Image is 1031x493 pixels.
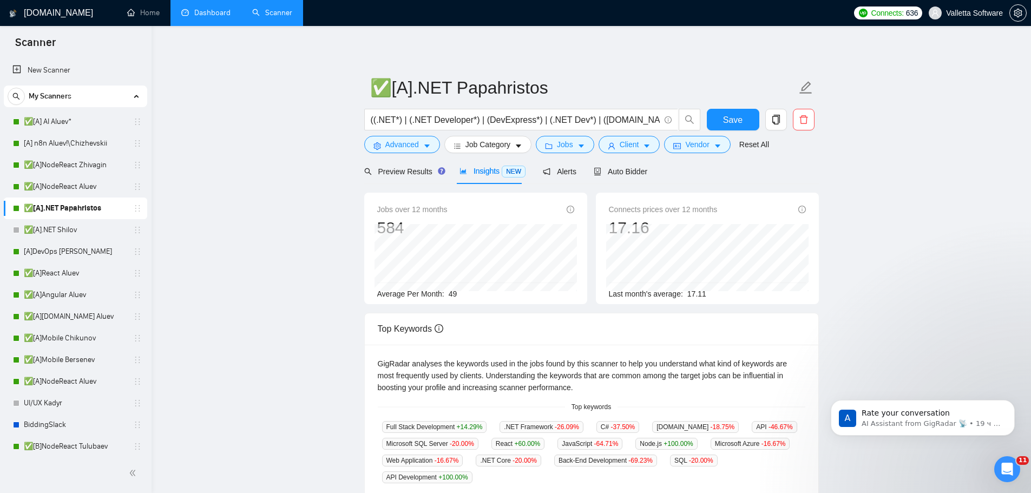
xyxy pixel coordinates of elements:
[673,142,681,150] span: idcard
[931,9,939,17] span: user
[577,142,585,150] span: caret-down
[515,142,522,150] span: caret-down
[793,115,814,124] span: delete
[679,109,700,130] button: search
[687,290,706,298] span: 17.11
[459,167,526,175] span: Insights
[9,5,17,22] img: logo
[438,474,468,481] span: +100.00 %
[1009,4,1027,22] button: setting
[24,262,127,284] a: ✅[A]React Aluev
[500,421,583,433] span: .NET Framework
[611,423,635,431] span: -37.50 %
[364,167,442,176] span: Preview Results
[24,133,127,154] a: [A] n8n Aluev!\Chizhevskii
[449,290,457,298] span: 49
[373,142,381,150] span: setting
[133,442,142,451] span: holder
[594,440,619,448] span: -64.71 %
[670,455,718,466] span: SQL
[24,219,127,241] a: ✅[A].NET Shilov
[450,440,474,448] span: -20.00 %
[769,423,793,431] span: -46.67 %
[133,139,142,148] span: holder
[133,356,142,364] span: holder
[557,438,622,450] span: JavaScript
[133,161,142,169] span: holder
[761,440,786,448] span: -16.67 %
[723,113,743,127] span: Save
[24,306,127,327] a: ✅[A][DOMAIN_NAME] Aluev
[609,218,718,238] div: 17.16
[565,402,618,412] span: Top keywords
[765,109,787,130] button: copy
[707,109,759,130] button: Save
[739,139,769,150] a: Reset All
[793,109,815,130] button: delete
[24,371,127,392] a: ✅[A]NodeReact Aluev
[454,142,461,150] span: bars
[437,166,446,176] div: Tooltip anchor
[859,9,868,17] img: upwork-logo.png
[664,136,730,153] button: idcardVendorcaret-down
[133,117,142,126] span: holder
[543,168,550,175] span: notification
[620,139,639,150] span: Client
[689,457,713,464] span: -20.00 %
[1009,9,1027,17] a: setting
[24,392,127,414] a: UI/UX Kadyr
[24,327,127,349] a: ✅[A]Mobile Chikunov
[711,438,790,450] span: Microsoft Azure
[609,203,718,215] span: Connects prices over 12 months
[664,440,693,448] span: +100.00 %
[382,438,478,450] span: Microsoft SQL Server
[12,60,139,81] a: New Scanner
[377,218,448,238] div: 584
[543,167,576,176] span: Alerts
[377,290,444,298] span: Average Per Month:
[24,111,127,133] a: ✅[A] AI Aluev*
[4,60,147,81] li: New Scanner
[628,457,653,464] span: -69.23 %
[8,88,25,105] button: search
[685,139,709,150] span: Vendor
[377,203,448,215] span: Jobs over 12 months
[181,8,231,17] a: dashboardDashboard
[24,414,127,436] a: BiddingSlack
[457,423,483,431] span: +14.29 %
[382,421,487,433] span: Full Stack Development
[599,136,660,153] button: userClientcaret-down
[609,290,683,298] span: Last month's average:
[133,182,142,191] span: holder
[29,86,71,107] span: My Scanners
[133,291,142,299] span: holder
[555,423,579,431] span: -26.09 %
[129,468,140,478] span: double-left
[133,269,142,278] span: holder
[798,206,806,213] span: info-circle
[594,168,601,175] span: robot
[665,116,672,123] span: info-circle
[711,423,735,431] span: -18.75 %
[378,358,805,393] div: GigRadar analyses the keywords used in the jobs found by this scanner to help you understand what...
[24,154,127,176] a: ✅[A]NodeReact Zhivagin
[679,115,700,124] span: search
[382,455,463,466] span: Web Application
[799,81,813,95] span: edit
[906,7,918,19] span: 636
[476,455,541,466] span: .NET Core
[815,377,1031,453] iframe: Intercom notifications сообщение
[752,421,797,433] span: API
[252,8,292,17] a: searchScanner
[557,139,573,150] span: Jobs
[24,284,127,306] a: ✅[A]Angular Aluev
[536,136,594,153] button: folderJobscaret-down
[385,139,419,150] span: Advanced
[133,226,142,234] span: holder
[133,377,142,386] span: holder
[24,176,127,198] a: ✅[A]NodeReact Aluev
[6,35,64,57] span: Scanner
[435,324,443,333] span: info-circle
